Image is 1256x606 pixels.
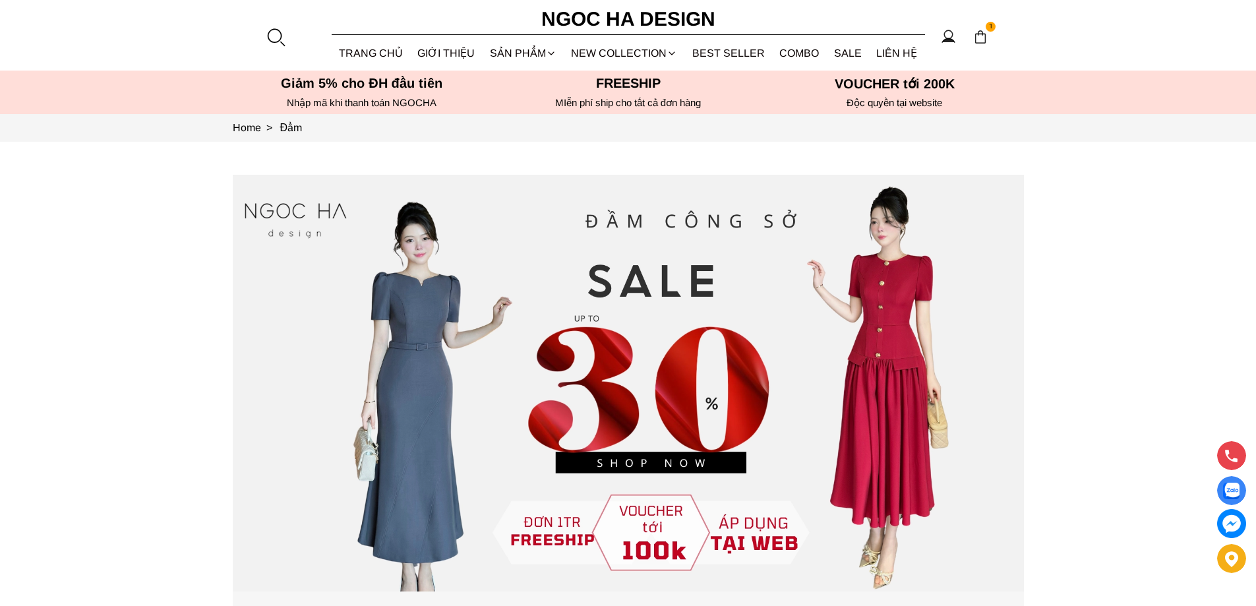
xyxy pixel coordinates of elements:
[280,122,303,133] a: Link to Đầm
[772,36,827,71] a: Combo
[529,3,727,35] a: Ngoc Ha Design
[685,36,773,71] a: BEST SELLER
[410,36,483,71] a: GIỚI THIỆU
[564,36,685,71] a: NEW COLLECTION
[765,97,1024,109] h6: Độc quyền tại website
[281,76,442,90] font: Giảm 5% cho ĐH đầu tiên
[287,97,436,108] font: Nhập mã khi thanh toán NGOCHA
[827,36,870,71] a: SALE
[233,122,280,133] a: Link to Home
[1217,509,1246,538] a: messenger
[483,36,564,71] div: SẢN PHẨM
[332,36,411,71] a: TRANG CHỦ
[499,97,758,109] h6: MIễn phí ship cho tất cả đơn hàng
[765,76,1024,92] h5: VOUCHER tới 200K
[596,76,661,90] font: Freeship
[261,122,278,133] span: >
[986,22,996,32] span: 1
[973,30,988,44] img: img-CART-ICON-ksit0nf1
[1223,483,1240,499] img: Display image
[869,36,925,71] a: LIÊN HỆ
[1217,476,1246,505] a: Display image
